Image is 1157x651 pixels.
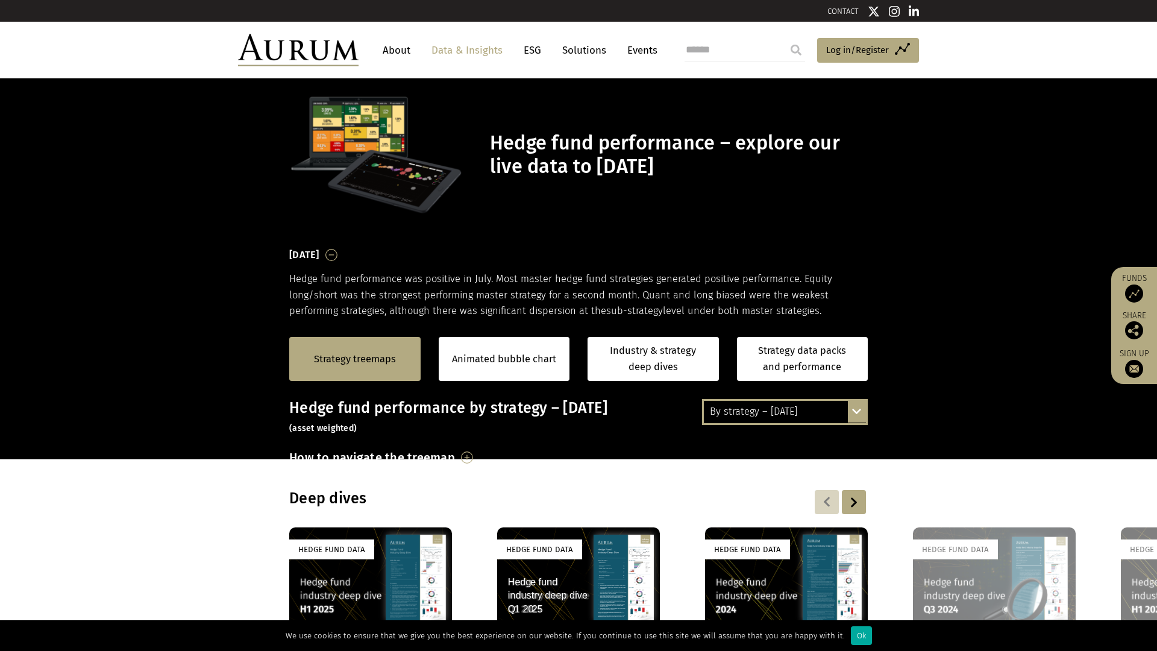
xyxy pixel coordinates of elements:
div: Ok [851,626,872,645]
span: sub-strategy [606,305,663,316]
small: (asset weighted) [289,423,357,433]
div: Hedge Fund Data [705,539,790,559]
a: About [377,39,416,61]
img: Instagram icon [889,5,900,17]
img: Access Funds [1125,285,1143,303]
a: Data & Insights [425,39,509,61]
img: Share this post [1125,321,1143,339]
a: Log in/Register [817,38,919,63]
h3: How to navigate the treemap [289,447,455,468]
a: Funds [1117,273,1151,303]
a: Strategy data packs and performance [737,337,868,381]
div: Hedge Fund Data [289,539,374,559]
a: Animated bubble chart [452,351,556,367]
h1: Hedge fund performance – explore our live data to [DATE] [490,131,865,178]
p: Hedge fund performance was positive in July. Most master hedge fund strategies generated positive... [289,271,868,319]
h3: Deep dives [289,489,712,508]
a: Solutions [556,39,612,61]
img: Sign up to our newsletter [1125,360,1143,378]
h3: Hedge fund performance by strategy – [DATE] [289,399,868,435]
div: Share [1117,312,1151,339]
a: Strategy treemaps [314,351,396,367]
input: Submit [784,38,808,62]
div: By strategy – [DATE] [704,401,866,423]
a: Events [621,39,657,61]
span: Log in/Register [826,43,889,57]
h3: [DATE] [289,246,319,264]
img: Twitter icon [868,5,880,17]
a: Sign up [1117,348,1151,378]
a: ESG [518,39,547,61]
a: Industry & strategy deep dives [588,337,719,381]
a: CONTACT [827,7,859,16]
img: Linkedin icon [909,5,920,17]
div: Hedge Fund Data [497,539,582,559]
img: Aurum [238,34,359,66]
div: Hedge Fund Data [913,539,998,559]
